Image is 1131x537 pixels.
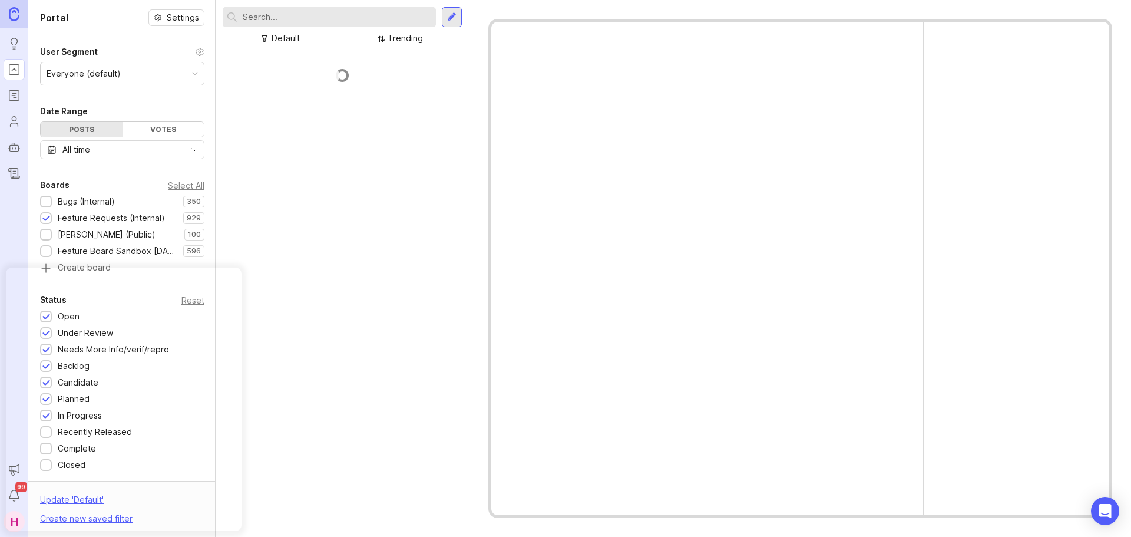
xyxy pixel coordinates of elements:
div: [PERSON_NAME] (Public) [58,228,156,241]
p: 100 [188,230,201,239]
div: Trending [388,32,423,45]
a: Roadmaps [4,85,25,106]
a: Ideas [4,33,25,54]
div: Feature Requests (Internal) [58,212,165,225]
a: Portal [4,59,25,80]
div: All time [62,143,90,156]
p: 596 [187,246,201,256]
div: Posts [41,122,123,137]
a: Create board [40,263,204,274]
span: Settings [167,12,199,24]
div: Everyone (default) [47,67,121,80]
button: Notifications [4,485,25,506]
div: Date Range [40,104,88,118]
a: Autopilot [4,137,25,158]
iframe: Popup CTA [6,268,242,531]
div: Boards [40,178,70,192]
a: Changelog [4,163,25,184]
div: Bugs (Internal) [58,195,115,208]
button: H [4,511,25,532]
img: Canny Home [9,7,19,21]
svg: toggle icon [185,145,204,154]
a: Users [4,111,25,132]
div: Open Intercom Messenger [1091,497,1119,525]
div: Feature Board Sandbox [DATE] [58,245,177,258]
button: Announcements [4,459,25,480]
p: 350 [187,197,201,206]
h1: Portal [40,11,68,25]
div: User Segment [40,45,98,59]
p: 929 [187,213,201,223]
div: Votes [123,122,204,137]
button: Settings [148,9,204,26]
div: Select All [168,182,204,189]
div: Default [272,32,300,45]
input: Search... [243,11,431,24]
